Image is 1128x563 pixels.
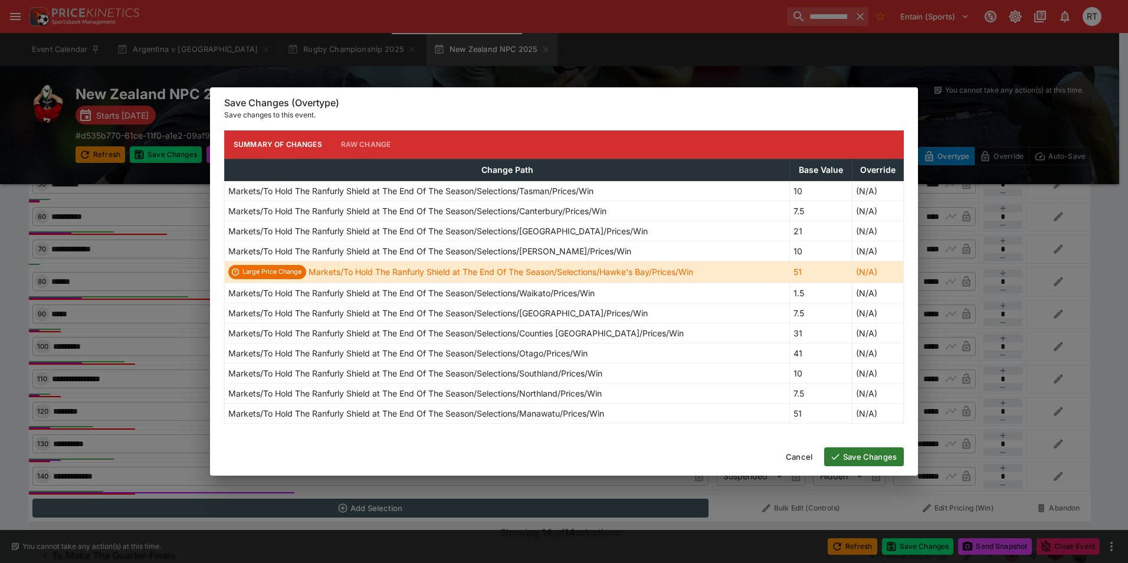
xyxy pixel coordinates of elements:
p: Markets/To Hold The Ranfurly Shield at The End Of The Season/Selections/Hawke's Bay/Prices/Win [309,266,693,278]
p: Markets/To Hold The Ranfurly Shield at The End Of The Season/Selections/Canterbury/Prices/Win [228,205,606,217]
p: Markets/To Hold The Ranfurly Shield at The End Of The Season/Selections/[GEOGRAPHIC_DATA]/Prices/Win [228,225,648,237]
td: (N/A) [852,201,903,221]
td: 10 [790,363,852,383]
p: Markets/To Hold The Ranfurly Shield at The End Of The Season/Selections/Manawatu/Prices/Win [228,407,604,420]
td: (N/A) [852,221,903,241]
td: 51 [790,261,852,283]
td: 7.5 [790,201,852,221]
p: Markets/To Hold The Ranfurly Shield at The End Of The Season/Selections/Northland/Prices/Win [228,387,602,400]
td: 10 [790,181,852,201]
button: Raw Change [332,130,401,159]
p: Markets/To Hold The Ranfurly Shield at The End Of The Season/Selections/[GEOGRAPHIC_DATA]/Prices/Win [228,307,648,319]
button: Cancel [779,447,819,466]
p: Markets/To Hold The Ranfurly Shield at The End Of The Season/Selections/Counties [GEOGRAPHIC_DATA... [228,327,684,339]
td: 41 [790,343,852,363]
td: (N/A) [852,283,903,303]
p: Markets/To Hold The Ranfurly Shield at The End Of The Season/Selections/Waikato/Prices/Win [228,287,595,299]
p: Save changes to this event. [224,109,904,121]
td: (N/A) [852,261,903,283]
th: Change Path [225,159,790,181]
button: Save Changes [824,447,904,466]
p: Markets/To Hold The Ranfurly Shield at The End Of The Season/Selections/[PERSON_NAME]/Prices/Win [228,245,631,257]
td: (N/A) [852,303,903,323]
button: Summary of Changes [224,130,332,159]
td: (N/A) [852,323,903,343]
td: 21 [790,221,852,241]
h6: Save Changes (Overtype) [224,97,904,109]
td: 51 [790,403,852,423]
td: (N/A) [852,363,903,383]
td: 31 [790,323,852,343]
td: 1.5 [790,283,852,303]
p: Markets/To Hold The Ranfurly Shield at The End Of The Season/Selections/Southland/Prices/Win [228,367,602,379]
span: Large Price Change [238,267,306,277]
td: (N/A) [852,181,903,201]
td: 7.5 [790,303,852,323]
th: Base Value [790,159,852,181]
td: (N/A) [852,343,903,363]
td: (N/A) [852,383,903,403]
td: 10 [790,241,852,261]
td: (N/A) [852,403,903,423]
p: Markets/To Hold The Ranfurly Shield at The End Of The Season/Selections/Otago/Prices/Win [228,347,588,359]
p: Markets/To Hold The Ranfurly Shield at The End Of The Season/Selections/Tasman/Prices/Win [228,185,593,197]
td: (N/A) [852,241,903,261]
th: Override [852,159,903,181]
td: 7.5 [790,383,852,403]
